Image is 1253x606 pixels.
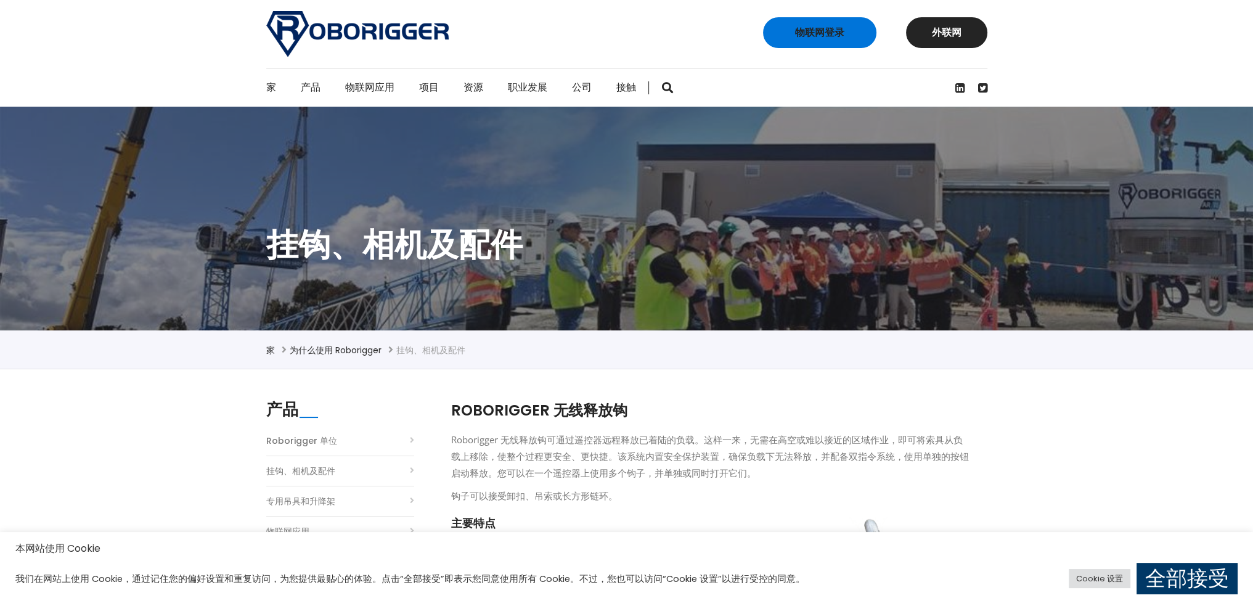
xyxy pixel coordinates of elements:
font: Cookie 设置 [1076,573,1123,584]
a: 挂钩、相机及配件 [266,463,335,480]
a: 家 [266,68,276,107]
font: 职业发展 [508,80,547,94]
font: 我们在网站上使用 Cookie，通过记住您的偏好设置和重复访问，为您提供最贴心的体验。点击“全部接受”即表示您同意使用所有 Cookie。不过，您也可以访问“Cookie 设置”以进行受控的同意。 [15,573,805,585]
font: 挂钩、相机及配件 [266,465,335,477]
a: 接触 [616,68,636,107]
font: 本网站使用 Cookie [15,541,100,555]
font: 物联网应用 [345,80,394,94]
a: 物联网应用 [266,523,309,540]
font: 资源 [463,80,483,94]
a: 产品 [301,68,320,107]
font: 物联网应用 [266,525,309,538]
a: 全部接受 [1137,563,1238,594]
a: 资源 [463,68,483,107]
font: 项目 [419,80,439,94]
a: 家 [266,344,275,356]
a: 为什么使用 Roborigger [290,344,382,356]
img: 罗博里格 [266,11,449,57]
font: ROBORIGGER 无线释放钩 [451,400,627,420]
font: 专用吊具和升降架 [266,495,335,507]
a: 公司 [572,68,592,107]
a: Roborigger 单位 [266,433,337,449]
font: 产品 [266,398,298,420]
a: 外联网 [906,17,987,48]
font: Roborigger 无线释放钩可通过遥控器远程释放已着陆的负载。这样一来，无需在高空或难以接近的区域作业，即可将索具从负载上移除，使整个过程更安全、更快捷。该系统内置安全保护装置，确保负载下无... [451,433,969,479]
a: 物联网登录 [763,17,876,48]
font: 钩子可以接受卸扣、吊索或长方形链环。 [451,489,618,502]
font: Roborigger 单位 [266,435,337,447]
a: 项目 [419,68,439,107]
font: 全部接受 [1145,563,1229,593]
font: 外联网 [932,25,961,39]
a: 专用吊具和升降架 [266,493,335,510]
font: 物联网登录 [795,25,844,39]
font: 接触 [616,80,636,94]
font: 挂钩、相机及配件 [266,222,523,267]
font: 挂钩、相机及配件 [396,344,465,356]
a: 物联网应用 [345,68,394,107]
a: 职业发展 [508,68,547,107]
font: 产品 [301,80,320,94]
font: 公司 [572,80,592,94]
a: Cookie 设置 [1069,569,1130,588]
font: 主要特点 [451,515,496,531]
font: 家 [266,80,276,94]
